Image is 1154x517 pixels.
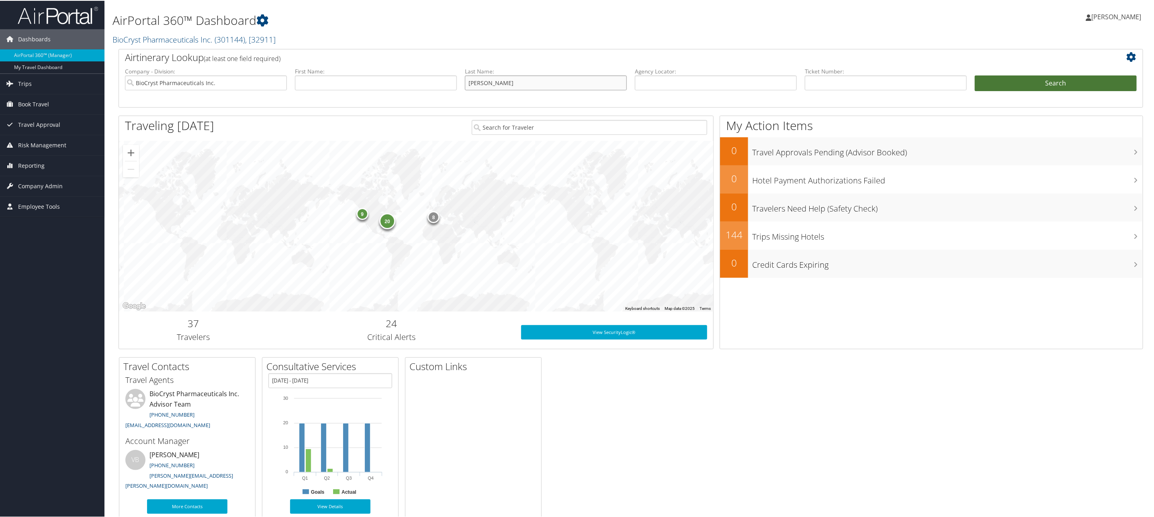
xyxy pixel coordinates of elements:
h3: Account Manager [125,435,249,446]
div: 9 [356,207,368,219]
label: Agency Locator: [635,67,797,75]
span: Map data ©2025 [665,305,695,310]
button: Keyboard shortcuts [625,305,660,311]
a: 0Travelers Need Help (Safety Check) [720,193,1143,221]
span: Travel Approval [18,114,60,134]
h2: Custom Links [409,359,541,372]
h3: Critical Alerts [274,331,509,342]
a: [PERSON_NAME][EMAIL_ADDRESS][PERSON_NAME][DOMAIN_NAME] [125,471,233,489]
label: Last Name: [465,67,627,75]
a: Terms (opens in new tab) [700,305,711,310]
label: Ticket Number: [805,67,967,75]
img: airportal-logo.png [18,5,98,24]
span: Employee Tools [18,196,60,216]
text: Q1 [302,475,308,480]
button: Zoom out [123,161,139,177]
label: Company - Division: [125,67,287,75]
h2: 0 [720,255,748,269]
a: [PHONE_NUMBER] [149,461,194,468]
span: ( 301144 ) [215,33,245,44]
span: Company Admin [18,175,63,195]
h1: Traveling [DATE] [125,116,214,133]
div: 8 [428,210,440,222]
tspan: 20 [283,419,288,424]
h2: 144 [720,227,748,241]
a: [PHONE_NUMBER] [149,410,194,417]
span: Book Travel [18,94,49,114]
span: , [ 32911 ] [245,33,276,44]
h1: AirPortal 360™ Dashboard [113,11,804,28]
h2: 0 [720,199,748,213]
span: Trips [18,73,32,93]
text: Q3 [346,475,352,480]
tspan: 0 [286,468,288,473]
h2: Consultative Services [266,359,398,372]
img: Google [121,300,147,311]
a: View Details [290,499,370,513]
h2: Travel Contacts [123,359,255,372]
li: BioCryst Pharmaceuticals Inc. Advisor Team [121,388,253,431]
a: 0Credit Cards Expiring [720,249,1143,277]
a: BioCryst Pharmaceuticals Inc. [113,33,276,44]
h3: Trips Missing Hotels [752,226,1143,242]
h3: Hotel Payment Authorizations Failed [752,170,1143,185]
button: Search [975,75,1137,91]
tspan: 30 [283,395,288,400]
div: 20 [379,212,395,228]
a: [EMAIL_ADDRESS][DOMAIN_NAME] [125,421,210,428]
h2: 37 [125,316,262,330]
a: View SecurityLogic® [521,324,707,339]
h3: Travelers Need Help (Safety Check) [752,198,1143,214]
a: 0Hotel Payment Authorizations Failed [720,165,1143,193]
a: 0Travel Approvals Pending (Advisor Booked) [720,136,1143,165]
h3: Travelers [125,331,262,342]
h2: 0 [720,171,748,185]
h3: Travel Approvals Pending (Advisor Booked) [752,142,1143,157]
a: Open this area in Google Maps (opens a new window) [121,300,147,311]
li: [PERSON_NAME] [121,449,253,492]
a: [PERSON_NAME] [1086,4,1149,28]
h3: Credit Cards Expiring [752,254,1143,270]
span: [PERSON_NAME] [1091,12,1141,20]
div: VB [125,449,145,469]
h2: 0 [720,143,748,157]
tspan: 10 [283,444,288,449]
h2: 24 [274,316,509,330]
input: Search for Traveler [472,119,707,134]
span: Reporting [18,155,45,175]
a: 144Trips Missing Hotels [720,221,1143,249]
h2: Airtinerary Lookup [125,50,1052,63]
text: Goals [311,489,325,494]
text: Q4 [368,475,374,480]
span: Risk Management [18,134,66,155]
button: Zoom in [123,144,139,160]
a: More Contacts [147,499,227,513]
h1: My Action Items [720,116,1143,133]
span: (at least one field required) [204,53,280,62]
text: Actual [342,489,356,494]
text: Q2 [324,475,330,480]
label: First Name: [295,67,457,75]
h3: Travel Agents [125,374,249,385]
span: Dashboards [18,28,51,49]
